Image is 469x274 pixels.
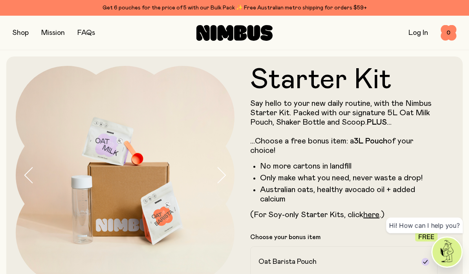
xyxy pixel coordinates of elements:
[409,29,428,36] a: Log In
[260,185,438,204] li: Australian oats, healthy avocado oil + added calcium
[441,25,456,41] button: 0
[250,210,438,220] p: (For Soy-only Starter Kits, click .)
[250,99,438,155] p: Say hello to your new daily routine, with the Nimbus Starter Kit. Packed with our signature 5L Oa...
[386,218,463,233] div: Hi! How can I help you?
[260,161,438,171] li: No more cartons in landfill
[77,29,95,36] a: FAQs
[258,257,317,267] h2: Oat Barista Pouch
[363,211,379,219] a: here
[250,66,438,94] h1: Starter Kit
[432,238,462,267] img: agent
[41,29,65,36] a: Mission
[367,118,387,126] strong: PLUS
[250,233,321,241] p: Choose your bonus item
[260,173,438,183] li: Only make what you need, never waste a drop!
[354,137,363,145] strong: 3L
[13,3,456,13] div: Get 6 pouches for the price of 5 with our Bulk Pack ✨ Free Australian metro shipping for orders $59+
[365,137,387,145] strong: Pouch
